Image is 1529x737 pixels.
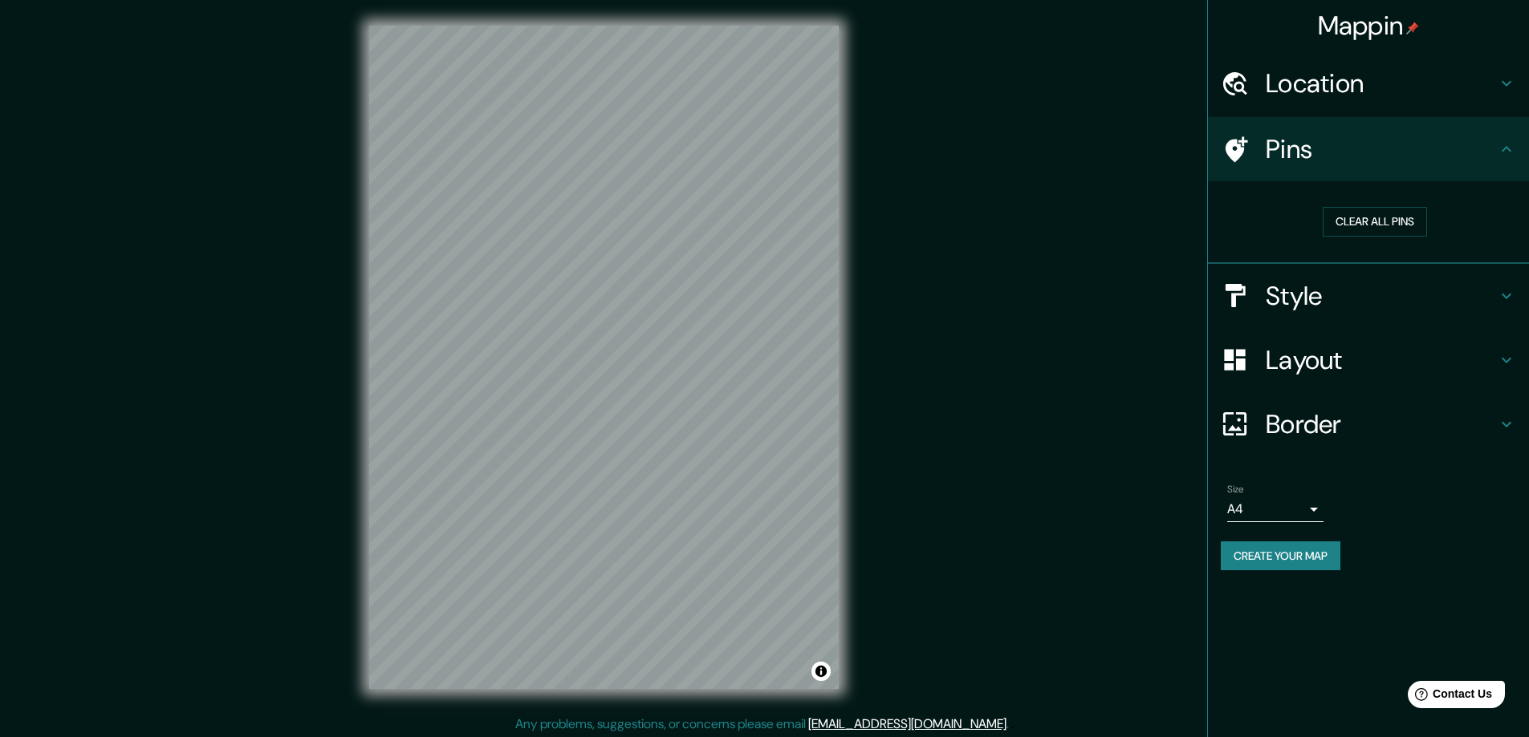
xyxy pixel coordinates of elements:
label: Size [1227,482,1244,496]
p: Any problems, suggestions, or concerns please email . [515,715,1009,734]
img: pin-icon.png [1406,22,1419,34]
a: [EMAIL_ADDRESS][DOMAIN_NAME] [808,715,1006,732]
div: A4 [1227,496,1324,522]
canvas: Map [369,26,839,689]
button: Clear all pins [1323,207,1427,237]
h4: Pins [1266,133,1497,165]
h4: Style [1266,280,1497,312]
button: Create your map [1221,541,1340,571]
div: Border [1208,392,1529,456]
button: Toggle attribution [811,662,831,681]
iframe: Help widget launcher [1386,674,1511,719]
div: Location [1208,51,1529,115]
h4: Layout [1266,344,1497,376]
h4: Mappin [1318,10,1420,42]
div: Pins [1208,117,1529,181]
div: . [1009,715,1011,734]
h4: Location [1266,67,1497,99]
div: Layout [1208,328,1529,392]
div: . [1011,715,1015,734]
h4: Border [1266,408,1497,440]
div: Style [1208,264,1529,328]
